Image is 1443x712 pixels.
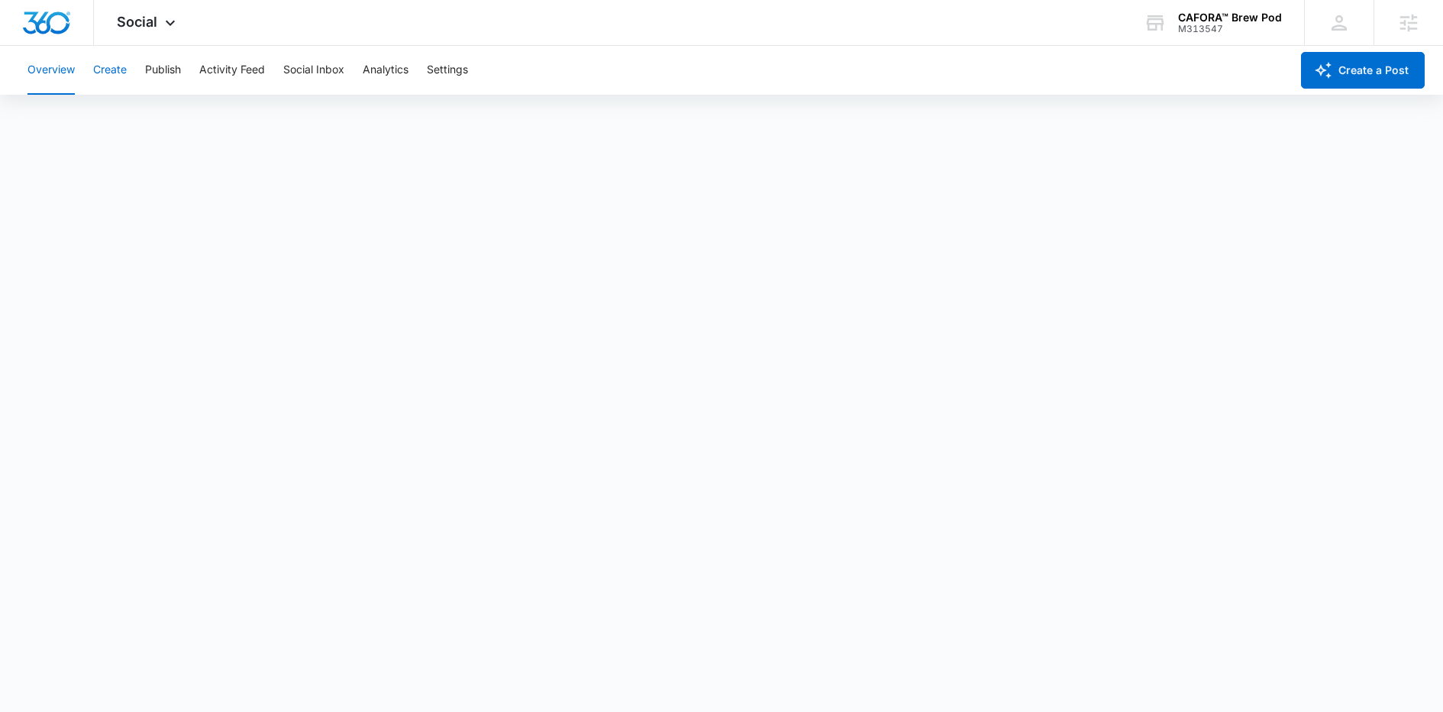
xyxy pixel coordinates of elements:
span: Social [117,14,157,30]
button: Create [93,46,127,95]
button: Social Inbox [283,46,344,95]
div: account name [1178,11,1282,24]
button: Publish [145,46,181,95]
button: Overview [27,46,75,95]
button: Settings [427,46,468,95]
button: Activity Feed [199,46,265,95]
div: account id [1178,24,1282,34]
button: Analytics [363,46,408,95]
button: Create a Post [1301,52,1425,89]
